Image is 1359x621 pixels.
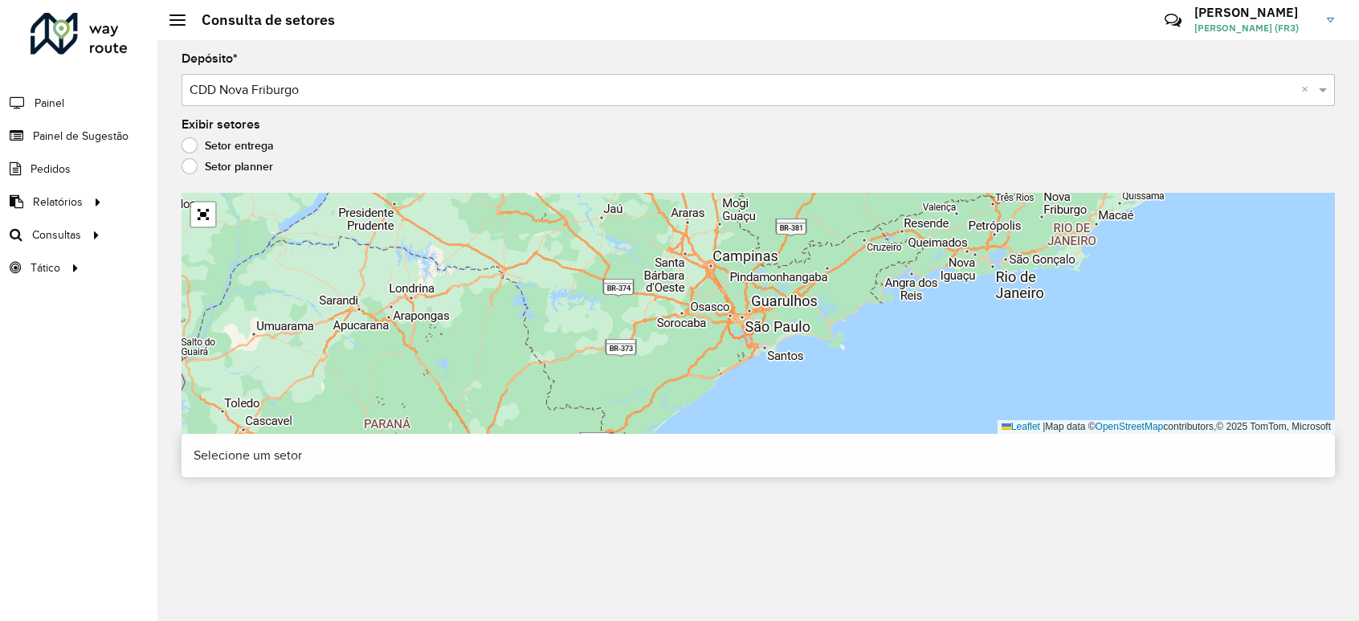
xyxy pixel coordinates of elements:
[182,137,274,153] label: Setor entrega
[1096,421,1164,432] a: OpenStreetMap
[1194,21,1315,35] span: [PERSON_NAME] (FR3)
[33,194,83,210] span: Relatórios
[32,227,81,243] span: Consultas
[1043,421,1045,432] span: |
[182,115,260,134] label: Exibir setores
[1156,3,1190,38] a: Contato Rápido
[31,161,71,178] span: Pedidos
[182,158,273,174] label: Setor planner
[182,49,238,68] label: Depósito
[191,202,215,227] a: Abrir mapa em tela cheia
[31,259,60,276] span: Tático
[1301,80,1315,100] span: Clear all
[998,420,1335,434] div: Map data © contributors,© 2025 TomTom, Microsoft
[1002,421,1040,432] a: Leaflet
[186,11,335,29] h2: Consulta de setores
[182,434,1335,477] div: Selecione um setor
[33,128,129,145] span: Painel de Sugestão
[35,95,64,112] span: Painel
[1194,5,1315,20] h3: [PERSON_NAME]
